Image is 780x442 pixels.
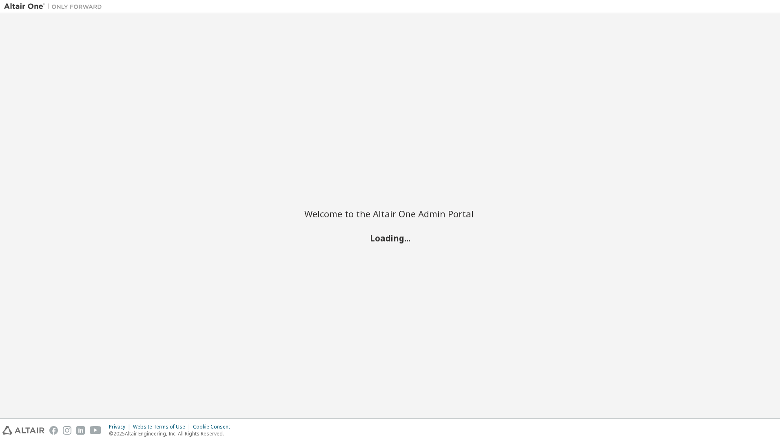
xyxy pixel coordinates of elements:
[109,430,235,437] p: © 2025 Altair Engineering, Inc. All Rights Reserved.
[90,426,102,435] img: youtube.svg
[49,426,58,435] img: facebook.svg
[4,2,106,11] img: Altair One
[63,426,71,435] img: instagram.svg
[76,426,85,435] img: linkedin.svg
[304,208,476,219] h2: Welcome to the Altair One Admin Portal
[2,426,44,435] img: altair_logo.svg
[193,424,235,430] div: Cookie Consent
[109,424,133,430] div: Privacy
[304,233,476,243] h2: Loading...
[133,424,193,430] div: Website Terms of Use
